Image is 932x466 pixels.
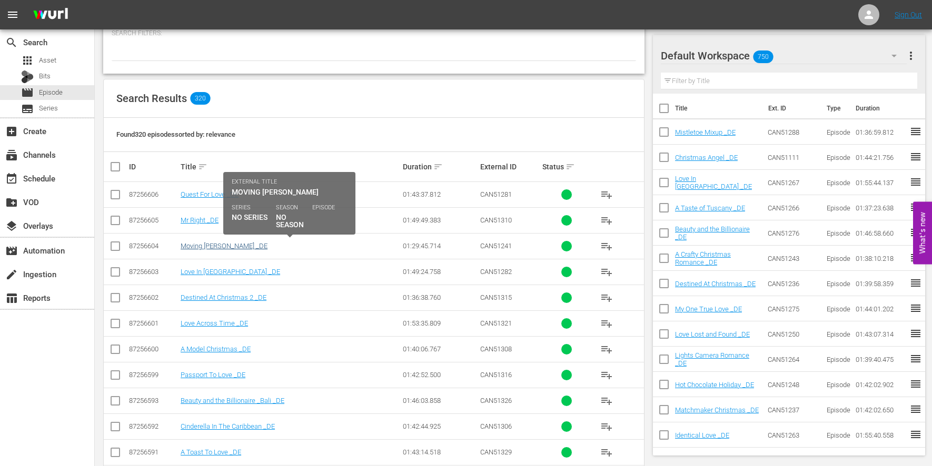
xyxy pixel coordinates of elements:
[403,448,477,456] div: 01:43:14.518
[181,160,400,173] div: Title
[594,182,619,207] button: playlist_add
[5,220,18,232] span: Overlays
[675,175,752,190] a: Love In [GEOGRAPHIC_DATA] _DE
[21,54,34,67] span: Asset
[909,226,922,239] span: reorder
[190,92,210,105] span: 320
[764,220,822,246] td: CAN51276
[822,372,851,397] td: Episode
[822,347,851,372] td: Episode
[913,202,932,265] button: Open Feedback Widget
[764,119,822,145] td: CAN51288
[820,94,849,123] th: Type
[403,293,477,301] div: 01:36:38.760
[566,162,575,171] span: sort
[39,103,58,114] span: Series
[129,293,177,301] div: 87256602
[762,94,820,123] th: Ext. ID
[480,397,512,404] span: CAN51326
[909,277,922,289] span: reorder
[480,268,512,276] span: CAN51282
[129,397,177,404] div: 87256593
[822,195,851,220] td: Episode
[181,293,266,301] a: Destined At Christmas 2 _DE
[403,422,477,430] div: 01:42:44.925
[675,305,742,313] a: My One True Love _DE
[181,268,280,276] a: Love In [GEOGRAPHIC_DATA] _DE
[403,371,477,379] div: 01:42:52.500
[480,163,539,171] div: External ID
[822,422,851,448] td: Episode
[403,345,477,353] div: 01:40:06.767
[675,128,736,136] a: Mistletoe Mixup _DE
[433,162,443,171] span: sort
[116,92,187,105] span: Search Results
[594,362,619,388] button: playlist_add
[675,351,749,367] a: Lights Camera Romance _DE
[600,394,613,407] span: playlist_add
[480,216,512,224] span: CAN51310
[675,406,759,414] a: Matchmaker Christmas _DE
[600,188,613,201] span: playlist_add
[600,420,613,433] span: playlist_add
[909,327,922,340] span: reorder
[480,371,512,379] span: CAN51316
[594,414,619,439] button: playlist_add
[129,190,177,198] div: 87256606
[905,49,917,62] span: more_vert
[480,293,512,301] span: CAN51315
[764,195,822,220] td: CAN51266
[851,321,909,347] td: 01:43:07.314
[181,319,248,327] a: Love Across Time _DE
[851,119,909,145] td: 01:36:59.812
[764,422,822,448] td: CAN51263
[5,268,18,281] span: Ingestion
[764,397,822,422] td: CAN51237
[181,345,251,353] a: A Model Christmas _DE
[909,352,922,365] span: reorder
[909,378,922,390] span: reorder
[764,321,822,347] td: CAN51250
[181,371,245,379] a: Passport To Love _DE
[129,319,177,327] div: 87256601
[851,220,909,246] td: 01:46:58.660
[403,190,477,198] div: 01:43:37.812
[112,29,636,38] p: Search Filters:
[480,448,512,456] span: CAN51329
[403,319,477,327] div: 01:53:35.809
[594,285,619,310] button: playlist_add
[129,163,177,171] div: ID
[600,291,613,304] span: playlist_add
[851,170,909,195] td: 01:55:44.137
[403,160,477,173] div: Duration
[594,337,619,362] button: playlist_add
[6,8,19,21] span: menu
[5,36,18,49] span: Search
[403,242,477,250] div: 01:29:45.714
[129,242,177,250] div: 87256604
[851,397,909,422] td: 01:42:02.650
[5,173,18,185] span: Schedule
[600,446,613,459] span: playlist_add
[181,216,219,224] a: Mr Right _DE
[181,448,241,456] a: A Toast To Love _DE
[675,94,762,123] th: Title
[764,372,822,397] td: CAN51248
[594,311,619,336] button: playlist_add
[822,119,851,145] td: Episode
[851,296,909,321] td: 01:44:01.202
[822,271,851,296] td: Episode
[909,251,922,264] span: reorder
[181,190,239,198] a: Quest For Love _DE
[21,103,34,115] span: Series
[851,271,909,296] td: 01:39:58.359
[480,345,512,353] span: CAN51308
[851,422,909,448] td: 01:55:40.558
[909,302,922,315] span: reorder
[675,330,750,338] a: Love Lost and Found _DE
[822,246,851,271] td: Episode
[822,170,851,195] td: Episode
[181,242,267,250] a: Moving [PERSON_NAME] _DE
[181,422,275,430] a: Cinderella In The Caribbean _DE
[661,41,907,70] div: Default Workspace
